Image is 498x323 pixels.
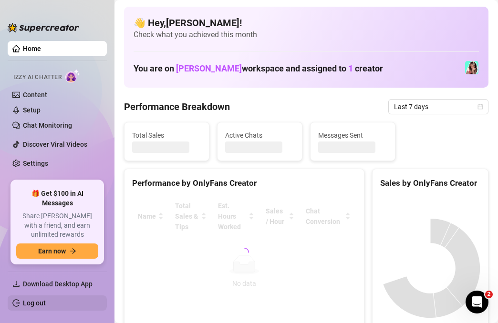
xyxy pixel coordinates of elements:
[380,177,480,190] div: Sales by OnlyFans Creator
[465,61,478,74] img: Maddy
[16,243,98,259] button: Earn nowarrow-right
[485,291,493,298] span: 2
[16,212,98,240] span: Share [PERSON_NAME] with a friend, and earn unlimited rewards
[348,63,353,73] span: 1
[477,104,483,110] span: calendar
[70,248,76,254] span: arrow-right
[239,247,250,258] span: loading
[23,299,46,307] a: Log out
[132,177,356,190] div: Performance by OnlyFans Creator
[23,121,72,129] a: Chat Monitoring
[23,141,87,148] a: Discover Viral Videos
[132,130,201,141] span: Total Sales
[466,291,488,313] iframe: Intercom live chat
[134,63,383,74] h1: You are on workspace and assigned to creator
[23,45,41,52] a: Home
[134,30,479,40] span: Check what you achieved this month
[23,160,48,167] a: Settings
[318,130,387,141] span: Messages Sent
[225,130,294,141] span: Active Chats
[13,73,62,82] span: Izzy AI Chatter
[12,280,20,288] span: download
[23,106,41,114] a: Setup
[38,247,66,255] span: Earn now
[8,23,79,32] img: logo-BBDzfeDw.svg
[394,100,483,114] span: Last 7 days
[16,189,98,208] span: 🎁 Get $100 in AI Messages
[23,91,47,99] a: Content
[23,280,93,288] span: Download Desktop App
[134,16,479,30] h4: 👋 Hey, [PERSON_NAME] !
[176,63,242,73] span: [PERSON_NAME]
[124,100,230,113] h4: Performance Breakdown
[65,69,80,83] img: AI Chatter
